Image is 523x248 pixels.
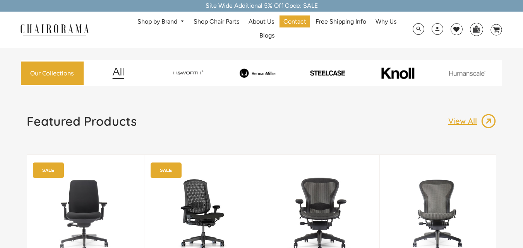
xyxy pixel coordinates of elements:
img: image_13.png [481,113,496,129]
h1: Featured Products [27,113,137,129]
text: SALE [160,168,172,173]
img: image_12.png [97,67,140,79]
img: image_8_173eb7e0-7579-41b4-bc8e-4ba0b8ba93e8.png [224,68,292,78]
a: Blogs [255,30,278,42]
span: Contact [283,18,306,26]
a: Our Collections [21,62,84,85]
a: Why Us [372,15,400,27]
img: WhatsApp_Image_2024-07-12_at_16.23.01.webp [470,23,482,35]
a: View All [448,113,496,129]
nav: DesktopNavigation [126,15,408,44]
span: Shop Chair Parts [194,18,239,26]
text: SALE [42,168,54,173]
span: Free Shipping Info [316,18,366,26]
a: Featured Products [27,113,137,135]
img: PHOTO-2024-07-09-00-53-10-removebg-preview.png [294,70,361,76]
img: chairorama [16,23,93,36]
img: image_10_1.png [364,67,431,80]
p: View All [448,116,481,126]
a: Contact [280,15,310,27]
a: Shop Chair Parts [190,15,243,27]
a: Free Shipping Info [312,15,370,27]
img: image_11.png [434,70,501,76]
a: About Us [245,15,278,27]
span: Blogs [259,32,274,40]
span: About Us [249,18,274,26]
a: Shop by Brand [134,16,188,28]
img: image_7_14f0750b-d084-457f-979a-a1ab9f6582c4.png [154,67,222,79]
span: Why Us [376,18,396,26]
